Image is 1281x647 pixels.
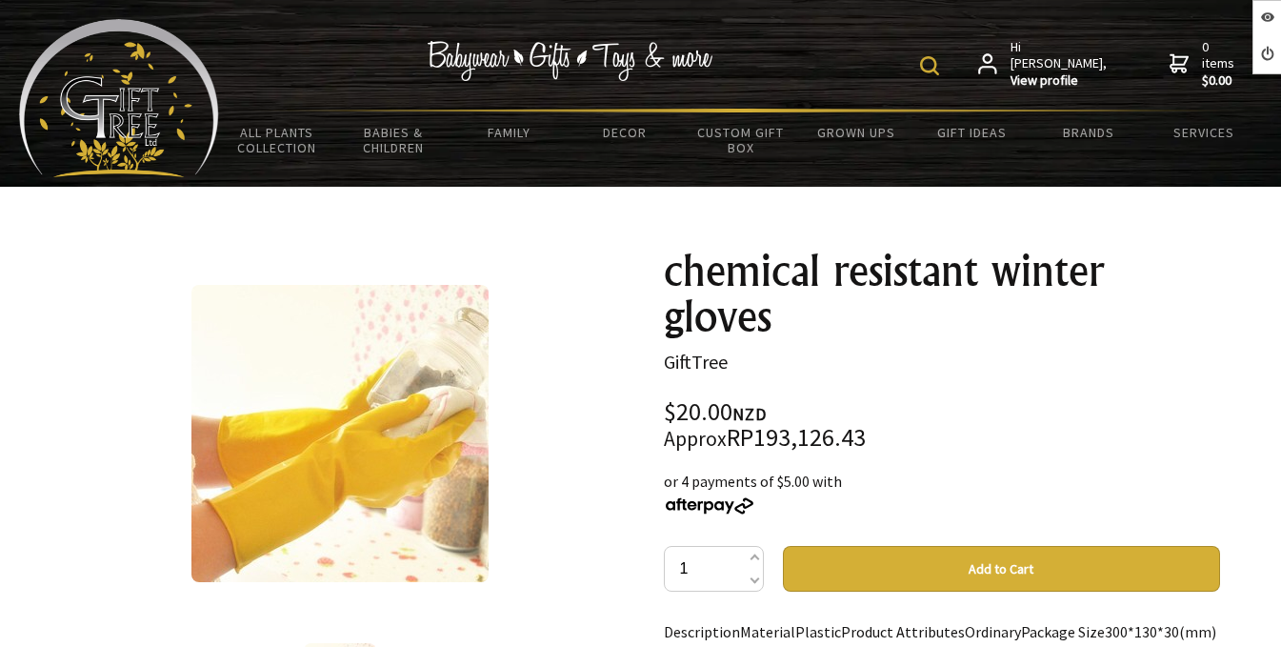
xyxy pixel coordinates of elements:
[1146,112,1262,152] a: Services
[783,546,1220,592] button: Add to Cart
[664,351,1220,374] p: GiftTree
[19,19,219,177] img: Babyware - Gifts - Toys and more...
[664,426,727,452] small: Approx
[732,403,767,425] span: NZD
[1031,112,1147,152] a: Brands
[920,56,939,75] img: product search
[798,112,914,152] a: Grown Ups
[914,112,1031,152] a: Gift Ideas
[1011,39,1109,90] span: Hi [PERSON_NAME],
[978,39,1109,90] a: Hi [PERSON_NAME],View profile
[664,470,1220,516] div: or 4 payments of $5.00 with
[335,112,451,168] a: Babies & Children
[219,112,335,168] a: All Plants Collection
[567,112,683,152] a: Decor
[1202,38,1238,90] span: 0 items
[664,497,755,515] img: Afterpay
[1011,72,1109,90] strong: View profile
[191,285,489,582] img: chemical resistant winter gloves
[1170,39,1238,90] a: 0 items$0.00
[450,112,567,152] a: Family
[1202,72,1238,90] strong: $0.00
[683,112,799,168] a: Custom Gift Box
[664,400,1220,451] div: $20.00 RP193,126.43
[664,248,1220,339] h1: chemical resistant winter gloves
[427,41,712,81] img: Babywear - Gifts - Toys & more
